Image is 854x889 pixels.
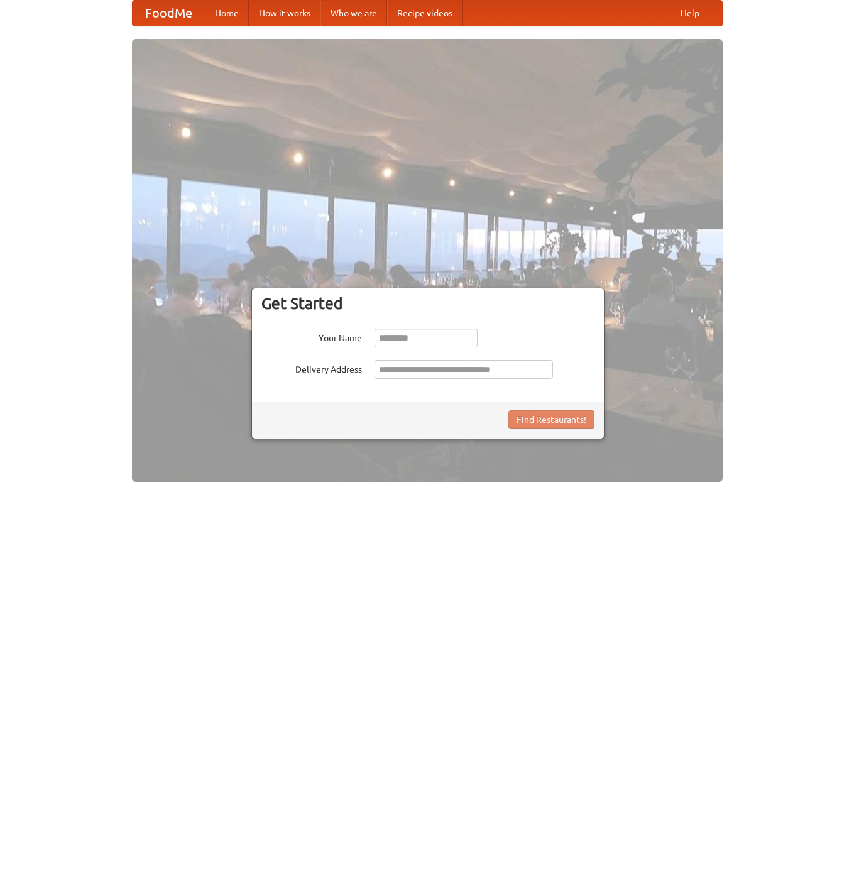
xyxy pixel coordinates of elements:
[205,1,249,26] a: Home
[261,294,594,313] h3: Get Started
[387,1,463,26] a: Recipe videos
[261,329,362,344] label: Your Name
[261,360,362,376] label: Delivery Address
[508,410,594,429] button: Find Restaurants!
[671,1,709,26] a: Help
[320,1,387,26] a: Who we are
[249,1,320,26] a: How it works
[133,1,205,26] a: FoodMe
